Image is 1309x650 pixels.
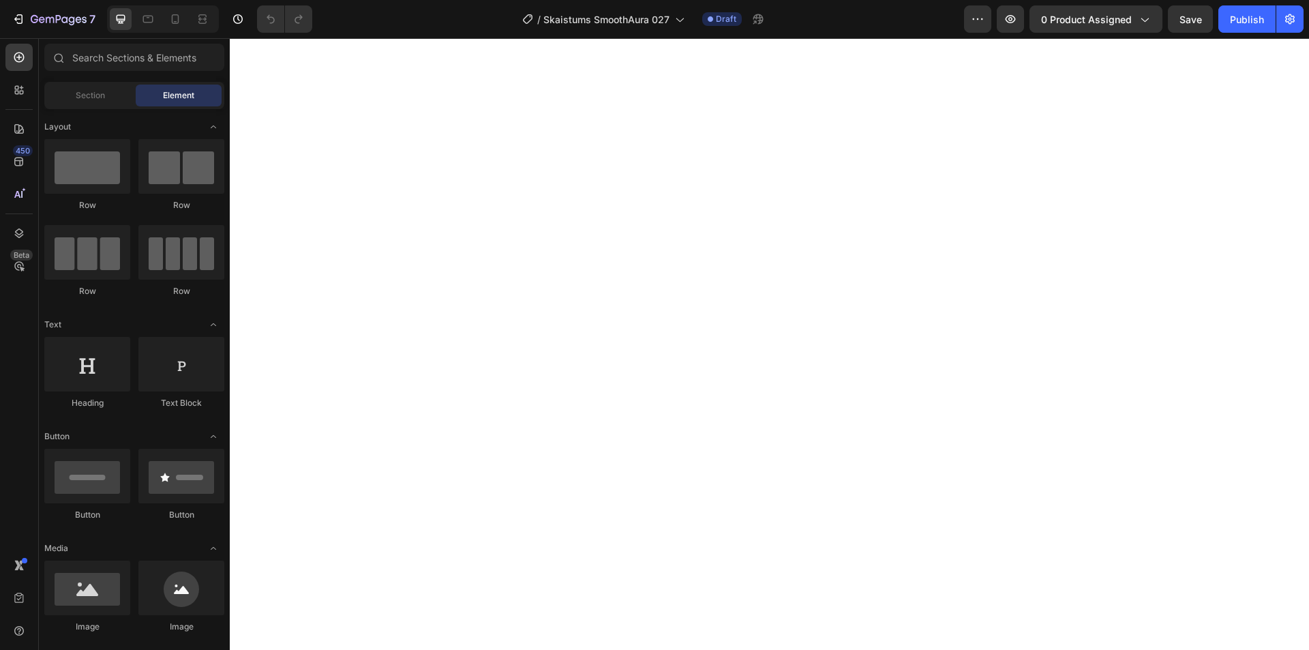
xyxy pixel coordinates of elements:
[1218,5,1276,33] button: Publish
[44,397,130,409] div: Heading
[138,199,224,211] div: Row
[44,44,224,71] input: Search Sections & Elements
[5,5,102,33] button: 7
[138,621,224,633] div: Image
[44,199,130,211] div: Row
[138,397,224,409] div: Text Block
[44,319,61,331] span: Text
[44,430,70,443] span: Button
[44,121,71,133] span: Layout
[543,12,669,27] span: Skaistums SmoothAura 027
[138,509,224,521] div: Button
[13,145,33,156] div: 450
[44,285,130,297] div: Row
[89,11,95,27] p: 7
[537,12,541,27] span: /
[202,116,224,138] span: Toggle open
[202,537,224,559] span: Toggle open
[230,38,1309,650] iframe: Design area
[257,5,312,33] div: Undo/Redo
[44,509,130,521] div: Button
[44,621,130,633] div: Image
[76,89,105,102] span: Section
[202,426,224,447] span: Toggle open
[1041,12,1132,27] span: 0 product assigned
[1179,14,1202,25] span: Save
[1029,5,1162,33] button: 0 product assigned
[202,314,224,336] span: Toggle open
[44,542,68,555] span: Media
[716,13,736,25] span: Draft
[138,285,224,297] div: Row
[10,250,33,261] div: Beta
[1230,12,1264,27] div: Publish
[1168,5,1213,33] button: Save
[163,89,194,102] span: Element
